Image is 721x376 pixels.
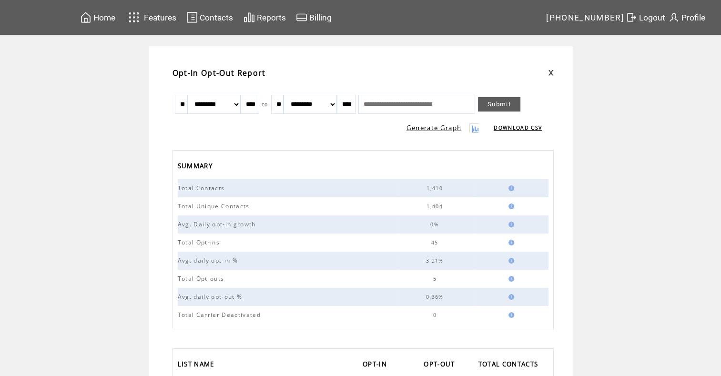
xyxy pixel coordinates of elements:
[296,11,307,23] img: creidtcard.svg
[426,257,446,264] span: 3.21%
[185,10,234,25] a: Contacts
[667,10,707,25] a: Profile
[506,312,514,318] img: help.gif
[430,221,441,228] span: 0%
[506,294,514,300] img: help.gif
[424,357,459,373] a: OPT-OUT
[178,357,217,373] span: LIST NAME
[79,10,117,25] a: Home
[681,13,705,22] span: Profile
[506,276,514,282] img: help.gif
[478,357,543,373] a: TOTAL CONTACTS
[433,275,438,282] span: 5
[668,11,680,23] img: profile.svg
[363,357,392,373] a: OPT-IN
[478,357,541,373] span: TOTAL CONTACTS
[186,11,198,23] img: contacts.svg
[178,220,258,228] span: Avg. Daily opt-in growth
[178,274,227,283] span: Total Opt-outs
[506,258,514,264] img: help.gif
[506,222,514,227] img: help.gif
[406,123,462,132] a: Generate Graph
[242,10,287,25] a: Reports
[80,11,91,23] img: home.svg
[262,101,268,108] span: to
[144,13,176,22] span: Features
[431,239,441,246] span: 45
[506,203,514,209] img: help.gif
[639,13,665,22] span: Logout
[257,13,286,22] span: Reports
[178,159,215,175] span: SUMMARY
[424,357,457,373] span: OPT-OUT
[294,10,333,25] a: Billing
[309,13,332,22] span: Billing
[427,203,445,210] span: 1,404
[546,13,624,22] span: [PHONE_NUMBER]
[478,97,520,112] a: Submit
[494,124,542,131] a: DOWNLOAD CSV
[178,357,219,373] a: LIST NAME
[93,13,115,22] span: Home
[624,10,667,25] a: Logout
[124,8,178,27] a: Features
[200,13,233,22] span: Contacts
[433,312,438,318] span: 0
[178,311,263,319] span: Total Carrier Deactivated
[178,202,252,210] span: Total Unique Contacts
[626,11,637,23] img: exit.svg
[178,238,222,246] span: Total Opt-ins
[506,240,514,245] img: help.gif
[178,256,240,264] span: Avg. daily opt-in %
[427,185,445,192] span: 1,410
[126,10,142,25] img: features.svg
[178,184,227,192] span: Total Contacts
[178,293,245,301] span: Avg. daily opt-out %
[244,11,255,23] img: chart.svg
[426,294,446,300] span: 0.36%
[363,357,389,373] span: OPT-IN
[506,185,514,191] img: help.gif
[173,68,266,78] span: Opt-In Opt-Out Report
